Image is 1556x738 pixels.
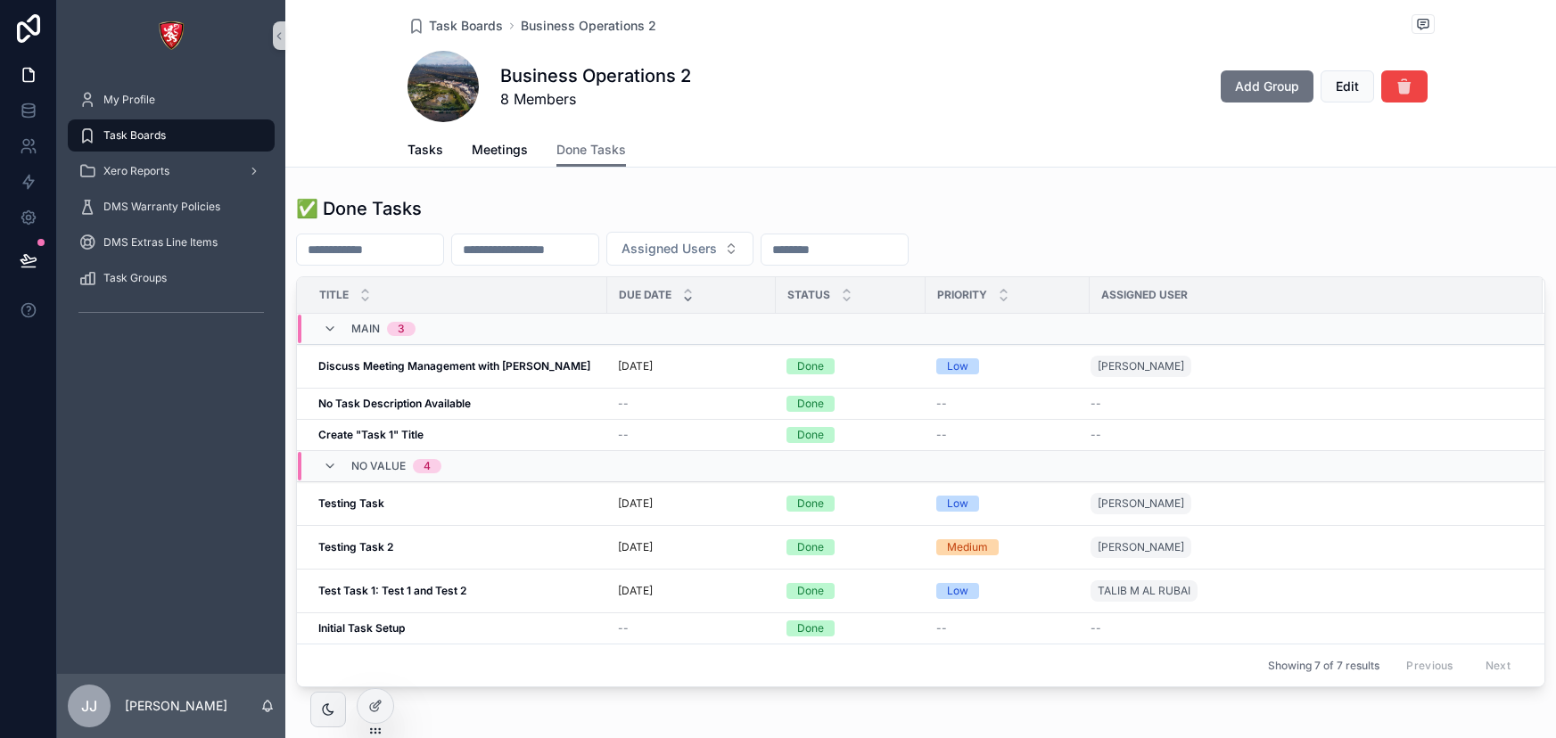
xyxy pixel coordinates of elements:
strong: No Task Description Available [318,397,471,410]
a: -- [1091,428,1521,442]
a: DMS Warranty Policies [68,191,275,223]
a: -- [618,621,765,635]
button: Select Button [606,232,753,266]
span: JJ [81,695,97,717]
span: Add Group [1235,78,1299,95]
a: No Task Description Available [318,397,597,411]
span: TALIB M AL RUBAI [1098,584,1190,598]
a: Done [786,427,915,443]
p: [DATE] [618,584,653,598]
span: -- [1091,397,1101,411]
img: App logo [157,21,185,50]
span: Edit [1336,78,1359,95]
a: Task Boards [68,119,275,152]
a: [DATE] [618,359,765,373]
span: [PERSON_NAME] [1098,540,1184,554]
button: Add Group [1221,70,1313,102]
button: Edit [1321,70,1374,102]
span: DMS Extras Line Items [103,235,218,250]
div: Done [797,396,824,412]
div: Low [947,496,968,512]
a: Testing Task [318,496,597,511]
a: Discuss Meeting Management with [PERSON_NAME] [318,359,597,373]
div: Medium [947,539,988,555]
span: -- [936,621,947,635]
span: [PERSON_NAME] [1098,496,1184,511]
div: Done [797,583,824,599]
a: Test Task 1: Test 1 and Test 2 [318,584,597,598]
span: Assigned User [1101,288,1188,302]
a: Done [786,396,915,412]
span: -- [618,397,629,411]
strong: Discuss Meeting Management with [PERSON_NAME] [318,359,590,373]
a: -- [936,621,1079,635]
div: Low [947,358,968,374]
span: -- [936,428,947,442]
div: Done [797,620,824,636]
a: Done Tasks [556,134,626,168]
span: Due Date [619,288,671,302]
span: Meetings [472,141,528,159]
strong: Create "Task 1" Title [318,428,424,441]
a: [PERSON_NAME] [1091,533,1521,562]
span: DMS Warranty Policies [103,200,220,214]
span: Task Boards [103,128,166,143]
div: Low [947,583,968,599]
span: No value [351,459,406,473]
a: [PERSON_NAME] [1091,352,1521,381]
a: Business Operations 2 [521,17,656,35]
a: Testing Task 2 [318,540,597,554]
a: [PERSON_NAME] [1091,537,1191,558]
span: Done Tasks [556,141,626,159]
a: Initial Task Setup [318,621,597,635]
span: -- [1091,621,1101,635]
span: -- [618,428,629,442]
a: -- [1091,397,1521,411]
span: Task Groups [103,271,167,285]
strong: Initial Task Setup [318,621,405,635]
a: [PERSON_NAME] [1091,489,1521,518]
div: Done [797,427,824,443]
div: 4 [424,459,431,473]
span: Status [787,288,830,302]
span: Showing 7 of 7 results [1268,659,1379,673]
a: DMS Extras Line Items [68,226,275,258]
a: Medium [936,539,1079,555]
p: [DATE] [618,540,653,554]
span: My Profile [103,93,155,107]
a: Done [786,583,915,599]
div: Done [797,358,824,374]
strong: Testing Task 2 [318,540,393,553]
a: [DATE] [618,584,765,598]
h1: ✅ Done Tasks [296,196,422,221]
h1: Business Operations 2 [500,63,691,88]
span: Title [319,288,349,302]
span: -- [1091,428,1101,442]
div: Done [797,496,824,512]
p: [DATE] [618,496,653,511]
a: Done [786,358,915,374]
a: Done [786,496,915,512]
span: Assigned Users [622,240,717,258]
a: Done [786,539,915,555]
strong: Testing Task [318,496,384,510]
a: -- [618,428,765,442]
span: -- [936,397,947,411]
a: TALIB M AL RUBAI [1091,577,1521,605]
a: Low [936,496,1079,512]
div: 3 [398,322,405,336]
span: [PERSON_NAME] [1098,359,1184,373]
a: Tasks [408,134,443,169]
div: Done [797,539,824,555]
a: -- [1091,621,1521,635]
a: Done [786,620,915,636]
span: 8 Members [500,88,691,110]
a: [PERSON_NAME] [1091,493,1191,514]
p: [DATE] [618,359,653,373]
span: Priority [937,288,987,302]
a: My Profile [68,84,275,116]
p: [PERSON_NAME] [125,697,227,715]
a: Task Boards [408,17,503,35]
a: [PERSON_NAME] [1091,356,1191,377]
